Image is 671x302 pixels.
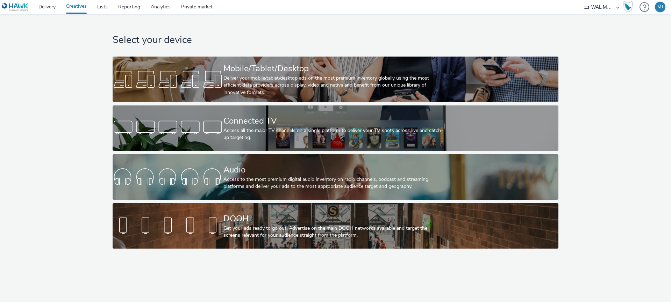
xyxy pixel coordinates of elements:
[113,57,558,102] a: Mobile/Tablet/DesktopDeliver your mobile/tablet/desktop ads on the most premium inventory globall...
[113,34,558,47] h1: Select your device
[113,105,558,151] a: Connected TVAccess all the major TV channels on a single platform to deliver your TV spots across...
[657,2,663,12] div: MJ
[223,225,445,239] div: Get your ads ready to go out! Advertise on the main DOOH networks available and target the screen...
[223,164,445,176] div: Audio
[223,115,445,127] div: Connected TV
[2,3,29,12] img: undefined Logo
[223,75,445,96] div: Deliver your mobile/tablet/desktop ads on the most premium inventory globally using the most effi...
[223,213,445,225] div: DOOH
[223,127,445,141] div: Access all the major TV channels on a single platform to deliver your TV spots across live and ca...
[223,62,445,75] div: Mobile/Tablet/Desktop
[113,154,558,200] a: AudioAccess to the most premium digital audio inventory on radio channels, podcast and streaming ...
[623,1,633,13] img: Hawk Academy
[623,1,636,13] a: Hawk Academy
[223,176,445,190] div: Access to the most premium digital audio inventory on radio channels, podcast and streaming platf...
[113,203,558,249] a: DOOHGet your ads ready to go out! Advertise on the main DOOH networks available and target the sc...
